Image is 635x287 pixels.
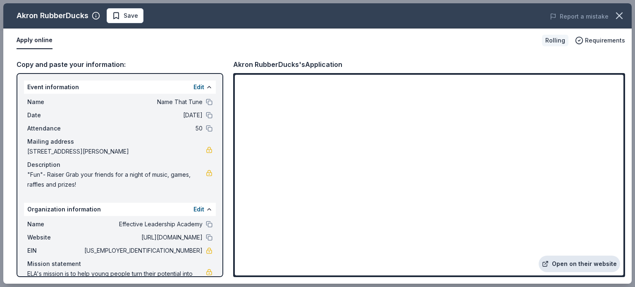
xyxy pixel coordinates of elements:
span: Name [27,97,83,107]
button: Apply online [17,32,53,49]
div: Event information [24,81,216,94]
a: Open on their website [539,256,620,272]
span: Requirements [585,36,625,45]
div: Rolling [542,35,568,46]
span: Effective Leadership Academy [83,219,203,229]
span: [URL][DOMAIN_NAME] [83,232,203,242]
span: Website [27,232,83,242]
span: "Fun"- Raiser Grab your friends for a night of music, games, raffles and prizes! [27,170,206,190]
span: [US_EMPLOYER_IDENTIFICATION_NUMBER] [83,246,203,256]
span: 50 [83,123,203,133]
span: Attendance [27,123,83,133]
button: Edit [193,82,204,92]
span: Date [27,110,83,120]
span: Save [124,11,138,21]
button: Requirements [575,36,625,45]
button: Report a mistake [550,12,609,21]
div: Mission statement [27,259,212,269]
div: Description [27,160,212,170]
div: Organization information [24,203,216,216]
div: Akron RubberDucks [17,9,88,22]
span: Name [27,219,83,229]
span: [STREET_ADDRESS][PERSON_NAME] [27,147,206,157]
span: [DATE] [83,110,203,120]
button: Save [107,8,143,23]
span: Name That Tune [83,97,203,107]
button: Edit [193,204,204,214]
div: Mailing address [27,137,212,147]
div: Copy and paste your information: [17,59,223,70]
div: Akron RubberDucks's Application [233,59,342,70]
span: EIN [27,246,83,256]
